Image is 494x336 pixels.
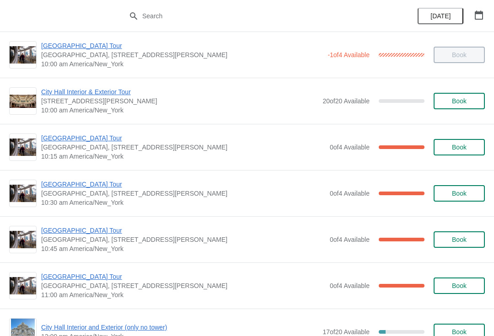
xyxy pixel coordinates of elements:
[328,51,370,59] span: -1 of 4 Available
[41,152,325,161] span: 10:15 am America/New_York
[41,290,325,299] span: 11:00 am America/New_York
[10,277,36,295] img: City Hall Tower Tour | City Hall Visitor Center, 1400 John F Kennedy Boulevard Suite 121, Philade...
[41,323,318,332] span: City Hall Interior and Exterior (only no tower)
[41,59,323,69] span: 10:00 am America/New_York
[322,97,370,105] span: 20 of 20 Available
[452,97,467,105] span: Book
[330,282,370,289] span: 0 of 4 Available
[41,96,318,106] span: [STREET_ADDRESS][PERSON_NAME]
[10,95,36,108] img: City Hall Interior & Exterior Tour | 1400 John F Kennedy Boulevard, Suite 121, Philadelphia, PA, ...
[41,244,325,253] span: 10:45 am America/New_York
[41,143,325,152] span: [GEOGRAPHIC_DATA], [STREET_ADDRESS][PERSON_NAME]
[330,236,370,243] span: 0 of 4 Available
[430,12,451,20] span: [DATE]
[41,41,323,50] span: [GEOGRAPHIC_DATA] Tour
[41,272,325,281] span: [GEOGRAPHIC_DATA] Tour
[452,328,467,336] span: Book
[41,87,318,96] span: City Hall Interior & Exterior Tour
[434,231,485,248] button: Book
[418,8,463,24] button: [DATE]
[41,106,318,115] span: 10:00 am America/New_York
[41,235,325,244] span: [GEOGRAPHIC_DATA], [STREET_ADDRESS][PERSON_NAME]
[41,226,325,235] span: [GEOGRAPHIC_DATA] Tour
[41,281,325,290] span: [GEOGRAPHIC_DATA], [STREET_ADDRESS][PERSON_NAME]
[142,8,370,24] input: Search
[434,277,485,294] button: Book
[434,139,485,155] button: Book
[452,236,467,243] span: Book
[330,144,370,151] span: 0 of 4 Available
[10,46,36,64] img: City Hall Tower Tour | City Hall Visitor Center, 1400 John F Kennedy Boulevard Suite 121, Philade...
[10,185,36,203] img: City Hall Tower Tour | City Hall Visitor Center, 1400 John F Kennedy Boulevard Suite 121, Philade...
[434,93,485,109] button: Book
[452,282,467,289] span: Book
[41,133,325,143] span: [GEOGRAPHIC_DATA] Tour
[41,198,325,207] span: 10:30 am America/New_York
[330,190,370,197] span: 0 of 4 Available
[41,50,323,59] span: [GEOGRAPHIC_DATA], [STREET_ADDRESS][PERSON_NAME]
[434,185,485,202] button: Book
[452,144,467,151] span: Book
[10,139,36,156] img: City Hall Tower Tour | City Hall Visitor Center, 1400 John F Kennedy Boulevard Suite 121, Philade...
[322,328,370,336] span: 17 of 20 Available
[41,180,325,189] span: [GEOGRAPHIC_DATA] Tour
[452,190,467,197] span: Book
[41,189,325,198] span: [GEOGRAPHIC_DATA], [STREET_ADDRESS][PERSON_NAME]
[10,231,36,249] img: City Hall Tower Tour | City Hall Visitor Center, 1400 John F Kennedy Boulevard Suite 121, Philade...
